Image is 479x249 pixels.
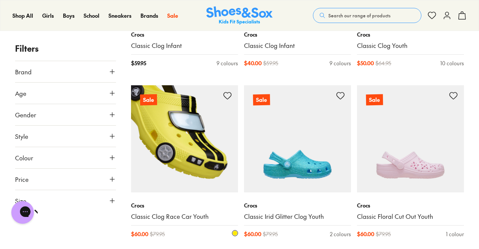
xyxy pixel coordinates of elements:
div: 9 colours [330,59,351,67]
span: Brands [140,12,158,19]
span: Price [15,175,29,184]
div: 2 colours [330,230,351,238]
a: Boys [63,12,75,20]
span: $ 60.00 [244,230,261,238]
p: Crocs [244,201,351,209]
a: Brands [140,12,158,20]
span: Brand [15,67,32,76]
a: Classic Floral Cut Out Youth [357,212,464,221]
span: Sale [167,12,178,19]
button: Gender [15,104,116,125]
iframe: Gorgias live chat messenger [8,198,38,226]
a: Sale [131,85,238,192]
a: School [84,12,99,20]
p: Crocs [357,201,464,209]
img: SNS_Logo_Responsive.svg [206,6,273,25]
a: Girls [42,12,54,20]
a: Classic Clog Youth [357,41,464,50]
span: $ 50.00 [357,59,374,67]
p: Filters [15,42,116,55]
span: Style [15,132,28,141]
p: Crocs [131,31,238,38]
span: $ 60.00 [131,230,148,238]
button: Style [15,126,116,147]
span: Search our range of products [328,12,391,19]
div: 1 colour [446,230,464,238]
a: Classic Clog Infant [244,41,351,50]
p: Crocs [244,31,351,38]
span: Sneakers [108,12,131,19]
a: Sneakers [108,12,131,20]
span: Size [15,196,26,205]
span: School [84,12,99,19]
button: Brand [15,61,116,82]
span: $ 79.95 [150,230,165,238]
span: $ 79.95 [263,230,278,238]
span: $ 64.95 [375,59,391,67]
span: Girls [42,12,54,19]
span: Colour [15,153,33,162]
a: Sale [244,85,351,192]
a: Classic Irid Glitter Clog Youth [244,212,351,221]
a: Classic Clog Infant [131,41,238,50]
div: 9 colours [217,59,238,67]
button: Colour [15,147,116,168]
p: Crocs [131,201,238,209]
a: Classic Clog Race Car Youth [131,212,238,221]
a: Shop All [12,12,33,20]
button: Age [15,83,116,104]
span: Shop All [12,12,33,19]
p: Sale [253,94,270,106]
p: Crocs [357,31,464,38]
span: $ 40.00 [244,59,262,67]
button: Search our range of products [313,8,421,23]
span: Boys [63,12,75,19]
a: Sale [357,85,464,192]
span: $ 59.95 [263,59,278,67]
span: Gender [15,110,36,119]
a: Shoes & Sox [206,6,273,25]
div: 10 colours [440,59,464,67]
p: Sale [366,94,383,106]
a: Sale [167,12,178,20]
span: $ 60.00 [357,230,374,238]
button: Price [15,169,116,190]
span: Age [15,89,26,98]
button: Size [15,190,116,211]
p: Sale [140,94,157,106]
span: $ 59.95 [131,59,146,67]
span: $ 79.95 [376,230,391,238]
